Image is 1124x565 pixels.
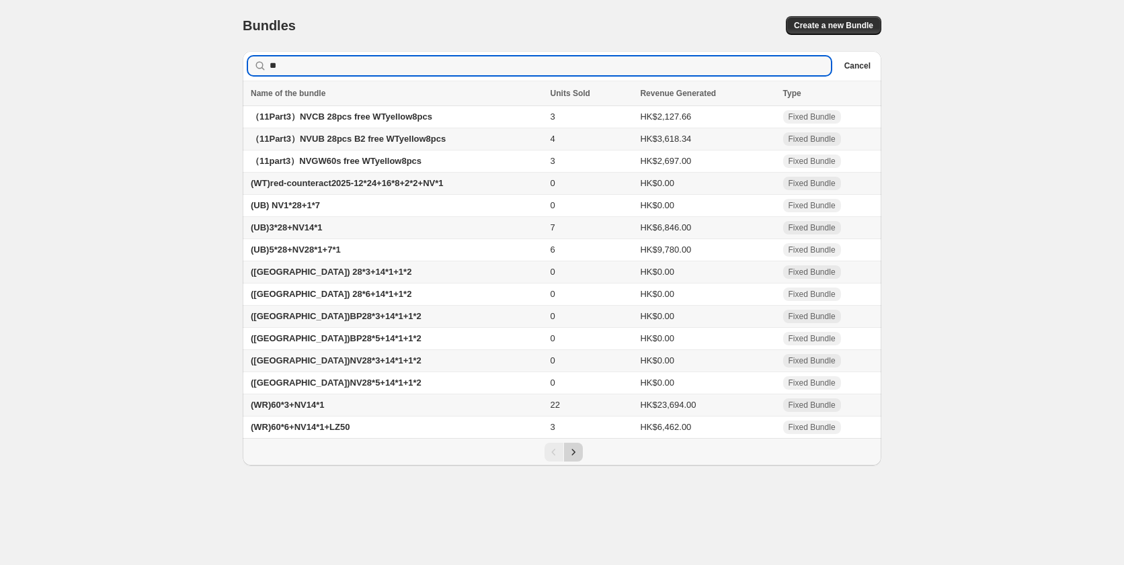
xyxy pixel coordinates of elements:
span: HK$2,697.00 [640,156,691,166]
span: Cancel [844,60,871,71]
span: HK$0.00 [640,378,674,388]
span: Fixed Bundle [789,378,836,388]
span: ([GEOGRAPHIC_DATA]) 28*6+14*1+1*2 [251,289,411,299]
span: HK$0.00 [640,267,674,277]
span: 0 [551,200,555,210]
span: Units Sold [551,87,590,100]
span: ([GEOGRAPHIC_DATA])BP28*3+14*1+1*2 [251,311,421,321]
span: 3 [551,156,555,166]
button: Units Sold [551,87,604,100]
span: Fixed Bundle [789,178,836,189]
span: HK$3,618.34 [640,134,691,144]
button: Create a new Bundle [786,16,881,35]
span: HK$23,694.00 [640,400,696,410]
span: HK$6,462.00 [640,422,691,432]
span: (UB)3*28+NV14*1 [251,222,323,232]
span: (WR)60*6+NV14*1+LZ50 [251,422,350,432]
span: Fixed Bundle [789,112,836,122]
span: Fixed Bundle [789,134,836,144]
span: (UB) NV1*28+1*7 [251,200,320,210]
button: Next [564,443,583,462]
span: HK$9,780.00 [640,245,691,255]
span: HK$0.00 [640,333,674,343]
span: ([GEOGRAPHIC_DATA])BP28*5+14*1+1*2 [251,333,421,343]
span: HK$0.00 [640,200,674,210]
span: （11Part3）NVUB 28pcs B2 free WTyellow8pcs [251,134,446,144]
span: 0 [551,355,555,365]
span: (WR)60*3+NV14*1 [251,400,324,410]
span: 0 [551,178,555,188]
span: 7 [551,222,555,232]
span: （11part3）NVGW60s free WTyellow8pcs [251,156,421,166]
span: Fixed Bundle [789,422,836,433]
span: HK$0.00 [640,289,674,299]
span: Fixed Bundle [789,222,836,233]
span: HK$2,127.66 [640,112,691,122]
button: Revenue Generated [640,87,729,100]
div: Name of the bundle [251,87,543,100]
span: 0 [551,311,555,321]
span: 0 [551,289,555,299]
nav: Pagination [243,438,881,466]
span: ([GEOGRAPHIC_DATA])NV28*5+14*1+1*2 [251,378,421,388]
button: Cancel [839,58,876,74]
div: Type [783,87,873,100]
span: 3 [551,112,555,122]
span: Fixed Bundle [789,333,836,344]
span: Fixed Bundle [789,311,836,322]
span: ([GEOGRAPHIC_DATA]) 28*3+14*1+1*2 [251,267,411,277]
span: 22 [551,400,560,410]
span: Fixed Bundle [789,200,836,211]
span: 0 [551,333,555,343]
span: Fixed Bundle [789,400,836,410]
span: HK$0.00 [640,355,674,365]
h1: Bundles [243,17,296,34]
span: HK$0.00 [640,311,674,321]
span: Fixed Bundle [789,355,836,366]
span: HK$0.00 [640,178,674,188]
span: Fixed Bundle [789,245,836,255]
span: Fixed Bundle [789,267,836,277]
span: （11Part3）NVCB 28pcs free WTyellow8pcs [251,112,432,122]
span: Fixed Bundle [789,289,836,300]
span: Revenue Generated [640,87,716,100]
span: (WT)red-counteract2025-12*24+16*8+2*2+NV*1 [251,178,444,188]
span: 6 [551,245,555,255]
span: (UB)5*28+NV28*1+7*1 [251,245,341,255]
span: 0 [551,267,555,277]
span: 0 [551,378,555,388]
span: Create a new Bundle [794,20,873,31]
span: HK$6,846.00 [640,222,691,232]
span: Fixed Bundle [789,156,836,167]
span: ([GEOGRAPHIC_DATA])NV28*3+14*1+1*2 [251,355,421,365]
span: 3 [551,422,555,432]
span: 4 [551,134,555,144]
